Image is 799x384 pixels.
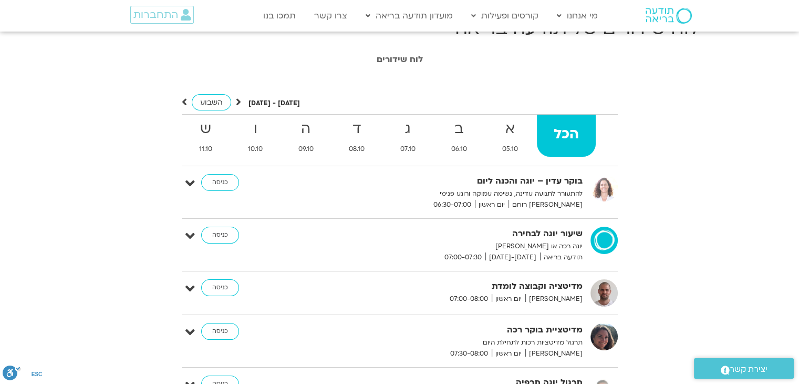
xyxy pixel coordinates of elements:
[434,115,484,157] a: ב06.10
[485,144,535,155] span: 05.10
[231,117,279,141] strong: ו
[325,241,583,252] p: יוגה רכה או [PERSON_NAME]
[201,174,239,191] a: כניסה
[325,188,583,199] p: להתעורר לתנועה עדינה, נשימה עמוקה ורוגע פנימי
[434,144,484,155] span: 06.10
[332,115,381,157] a: ד08.10
[430,199,475,210] span: 06:30-07:00
[282,115,330,157] a: ה09.10
[258,6,301,26] a: תמכו בנו
[106,55,694,64] h1: לוח שידורים
[434,117,484,141] strong: ב
[694,358,794,379] a: יצירת קשר
[309,6,352,26] a: צרו קשר
[552,6,603,26] a: מי אנחנו
[730,362,767,377] span: יצירת קשר
[133,9,178,21] span: התחברות
[325,174,583,188] strong: בוקר עדין – יוגה והכנה ליום
[492,348,525,359] span: יום ראשון
[183,115,230,157] a: ש11.10
[485,115,535,157] a: א05.10
[200,97,223,107] span: השבוע
[201,279,239,296] a: כניסה
[332,117,381,141] strong: ד
[441,252,485,263] span: 07:00-07:30
[509,199,583,210] span: [PERSON_NAME] רוחם
[446,294,492,305] span: 07:00-08:00
[325,323,583,337] strong: מדיטציית בוקר רכה
[248,98,300,109] p: [DATE] - [DATE]
[231,115,279,157] a: ו10.10
[231,144,279,155] span: 10.10
[332,144,381,155] span: 08.10
[475,199,509,210] span: יום ראשון
[383,115,432,157] a: ג07.10
[360,6,458,26] a: מועדון תודעה בריאה
[183,117,230,141] strong: ש
[537,115,596,157] a: הכל
[282,144,330,155] span: 09.10
[192,94,231,110] a: השבוע
[485,117,535,141] strong: א
[540,252,583,263] span: תודעה בריאה
[537,123,596,146] strong: הכל
[383,117,432,141] strong: ג
[325,227,583,241] strong: שיעור יוגה לבחירה
[282,117,330,141] strong: ה
[466,6,544,26] a: קורסים ופעילות
[646,8,692,24] img: תודעה בריאה
[201,227,239,244] a: כניסה
[130,6,194,24] a: התחברות
[325,279,583,294] strong: מדיטציה וקבוצה לומדת
[325,337,583,348] p: תרגול מדיטציות רכות לתחילת היום
[447,348,492,359] span: 07:30-08:00
[485,252,540,263] span: [DATE]-[DATE]
[492,294,525,305] span: יום ראשון
[525,294,583,305] span: [PERSON_NAME]
[383,144,432,155] span: 07.10
[183,144,230,155] span: 11.10
[525,348,583,359] span: [PERSON_NAME]
[201,323,239,340] a: כניסה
